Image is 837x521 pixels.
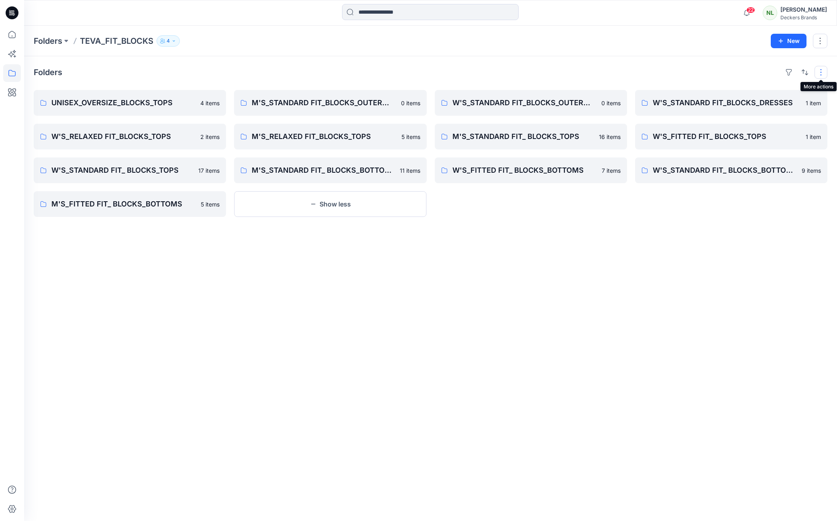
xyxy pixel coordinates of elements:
[51,198,196,210] p: M'S_FITTED FIT_ BLOCKS_BOTTOMS
[780,14,827,20] div: Deckers Brands
[435,124,627,149] a: M'S_STANDARD FIT_ BLOCKS_TOPS16 items
[806,133,821,141] p: 1 item
[780,5,827,14] div: [PERSON_NAME]
[234,124,426,149] a: M'S_RELAXED FIT_BLOCKS_TOPS5 items
[435,157,627,183] a: W'S_FITTED FIT_ BLOCKS_BOTTOMS7 items
[602,166,621,175] p: 7 items
[200,133,220,141] p: 2 items
[34,90,226,116] a: UNISEX_OVERSIZE_BLOCKS_TOPS4 items
[167,37,170,45] p: 4
[198,166,220,175] p: 17 items
[802,166,821,175] p: 9 items
[234,191,426,217] button: Show less
[452,97,597,108] p: W'S_STANDARD FIT_BLOCKS_OUTERWEAR
[601,99,621,107] p: 0 items
[653,97,801,108] p: W'S_STANDARD FIT_BLOCKS_DRESSES
[51,97,196,108] p: UNISEX_OVERSIZE_BLOCKS_TOPS
[34,157,226,183] a: W'S_STANDARD FIT_ BLOCKS_TOPS17 items
[252,97,396,108] p: M'S_STANDARD FIT_BLOCKS_OUTERWEAR
[635,124,827,149] a: W'S_FITTED FIT_ BLOCKS_TOPS1 item
[599,133,621,141] p: 16 items
[635,157,827,183] a: W'S_STANDARD FIT_ BLOCKS_BOTTOMS9 items
[252,131,396,142] p: M'S_RELAXED FIT_BLOCKS_TOPS
[746,7,755,13] span: 22
[771,34,806,48] button: New
[401,133,420,141] p: 5 items
[452,131,594,142] p: M'S_STANDARD FIT_ BLOCKS_TOPS
[234,157,426,183] a: M'S_STANDARD FIT_ BLOCKS_BOTTOMS11 items
[234,90,426,116] a: M'S_STANDARD FIT_BLOCKS_OUTERWEAR0 items
[400,166,420,175] p: 11 items
[401,99,420,107] p: 0 items
[34,35,62,47] a: Folders
[635,90,827,116] a: W'S_STANDARD FIT_BLOCKS_DRESSES1 item
[34,124,226,149] a: W'S_RELAXED FIT_BLOCKS_TOPS2 items
[452,165,597,176] p: W'S_FITTED FIT_ BLOCKS_BOTTOMS
[806,99,821,107] p: 1 item
[51,131,196,142] p: W'S_RELAXED FIT_BLOCKS_TOPS
[435,90,627,116] a: W'S_STANDARD FIT_BLOCKS_OUTERWEAR0 items
[34,191,226,217] a: M'S_FITTED FIT_ BLOCKS_BOTTOMS5 items
[252,165,395,176] p: M'S_STANDARD FIT_ BLOCKS_BOTTOMS
[653,131,801,142] p: W'S_FITTED FIT_ BLOCKS_TOPS
[200,99,220,107] p: 4 items
[51,165,193,176] p: W'S_STANDARD FIT_ BLOCKS_TOPS
[763,6,777,20] div: NL
[653,165,797,176] p: W'S_STANDARD FIT_ BLOCKS_BOTTOMS
[157,35,180,47] button: 4
[34,67,62,77] h4: Folders
[201,200,220,208] p: 5 items
[80,35,153,47] p: TEVA_FIT_BLOCKS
